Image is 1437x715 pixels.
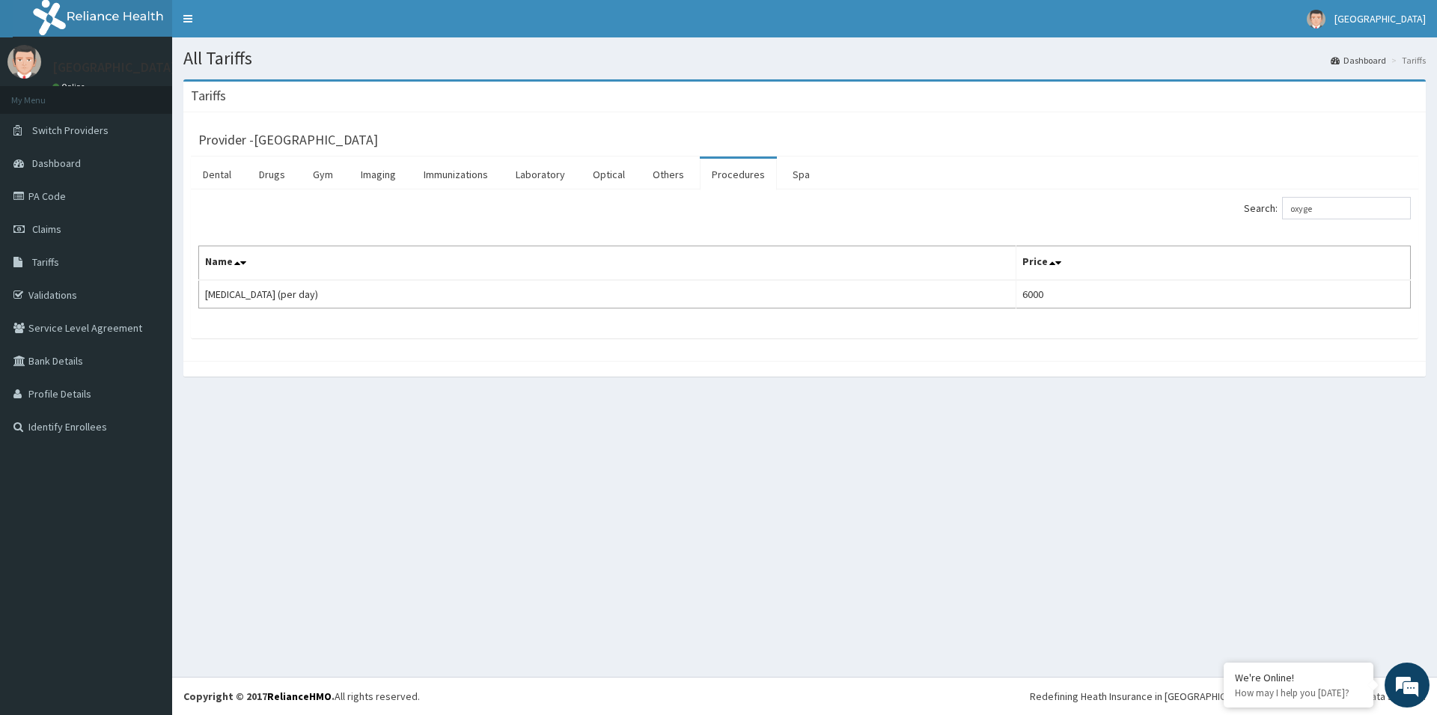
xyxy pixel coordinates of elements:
[52,82,88,92] a: Online
[1030,689,1426,704] div: Redefining Heath Insurance in [GEOGRAPHIC_DATA] using Telemedicine and Data Science!
[199,246,1016,281] th: Name
[349,159,408,190] a: Imaging
[1016,246,1411,281] th: Price
[301,159,345,190] a: Gym
[198,133,378,147] h3: Provider - [GEOGRAPHIC_DATA]
[247,159,297,190] a: Drugs
[1334,12,1426,25] span: [GEOGRAPHIC_DATA]
[32,124,109,137] span: Switch Providers
[7,45,41,79] img: User Image
[191,89,226,103] h3: Tariffs
[581,159,637,190] a: Optical
[52,61,176,74] p: [GEOGRAPHIC_DATA]
[32,255,59,269] span: Tariffs
[641,159,696,190] a: Others
[1235,687,1362,699] p: How may I help you today?
[191,159,243,190] a: Dental
[1307,10,1325,28] img: User Image
[1282,197,1411,219] input: Search:
[172,677,1437,715] footer: All rights reserved.
[781,159,822,190] a: Spa
[1388,54,1426,67] li: Tariffs
[183,49,1426,68] h1: All Tariffs
[1244,197,1411,219] label: Search:
[1331,54,1386,67] a: Dashboard
[32,156,81,170] span: Dashboard
[199,280,1016,308] td: [MEDICAL_DATA] (per day)
[1016,280,1411,308] td: 6000
[412,159,500,190] a: Immunizations
[1235,671,1362,684] div: We're Online!
[32,222,61,236] span: Claims
[267,690,332,703] a: RelianceHMO
[183,690,335,703] strong: Copyright © 2017 .
[700,159,777,190] a: Procedures
[504,159,577,190] a: Laboratory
